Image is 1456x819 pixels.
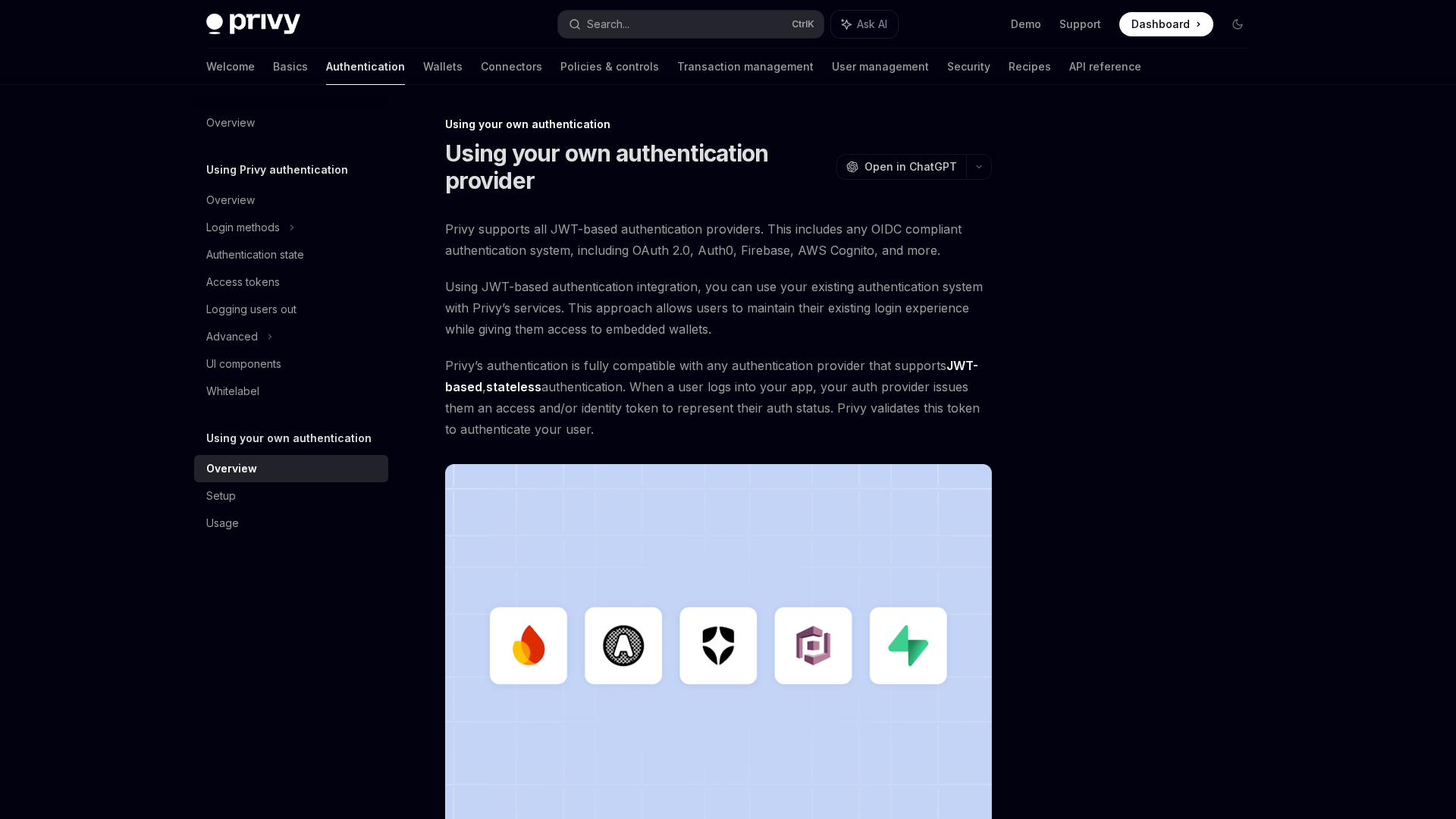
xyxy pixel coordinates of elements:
[445,276,992,340] span: Using JWT-based authentication integration, you can use your existing authentication system with ...
[206,49,255,85] a: Welcome
[326,49,405,85] a: Authentication
[1009,49,1051,85] a: Recipes
[445,355,992,440] span: Privy’s authentication is fully compatible with any authentication provider that supports , authe...
[832,49,929,85] a: User management
[1131,17,1190,32] span: Dashboard
[206,191,255,209] div: Overview
[206,300,297,318] div: Logging users out
[1119,12,1213,36] a: Dashboard
[194,455,388,482] a: Overview
[445,218,992,261] span: Privy supports all JWT-based authentication providers. This includes any OIDC compliant authentic...
[486,379,541,395] a: stateless
[194,241,388,268] a: Authentication state
[423,49,463,85] a: Wallets
[206,355,281,373] div: UI components
[1069,49,1141,85] a: API reference
[481,49,542,85] a: Connectors
[206,460,257,478] div: Overview
[194,268,388,296] a: Access tokens
[445,117,992,132] div: Using your own authentication
[194,109,388,136] a: Overview
[194,378,388,405] a: Whitelabel
[206,273,280,291] div: Access tokens
[194,482,388,510] a: Setup
[1011,17,1041,32] a: Demo
[273,49,308,85] a: Basics
[194,350,388,378] a: UI components
[206,382,259,400] div: Whitelabel
[206,218,280,237] div: Login methods
[206,328,258,346] div: Advanced
[206,429,372,447] h5: Using your own authentication
[206,514,239,532] div: Usage
[206,246,304,264] div: Authentication state
[194,510,388,537] a: Usage
[857,17,887,32] span: Ask AI
[560,49,659,85] a: Policies & controls
[1225,12,1250,36] button: Toggle dark mode
[587,15,629,33] div: Search...
[1059,17,1101,32] a: Support
[206,114,255,132] div: Overview
[831,11,898,38] button: Ask AI
[206,161,348,179] h5: Using Privy authentication
[792,18,814,30] span: Ctrl K
[206,14,300,35] img: dark logo
[677,49,814,85] a: Transaction management
[206,487,236,505] div: Setup
[194,296,388,323] a: Logging users out
[836,154,966,180] button: Open in ChatGPT
[558,11,824,38] button: Search...CtrlK
[445,140,830,194] h1: Using your own authentication provider
[864,159,957,174] span: Open in ChatGPT
[947,49,990,85] a: Security
[194,187,388,214] a: Overview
